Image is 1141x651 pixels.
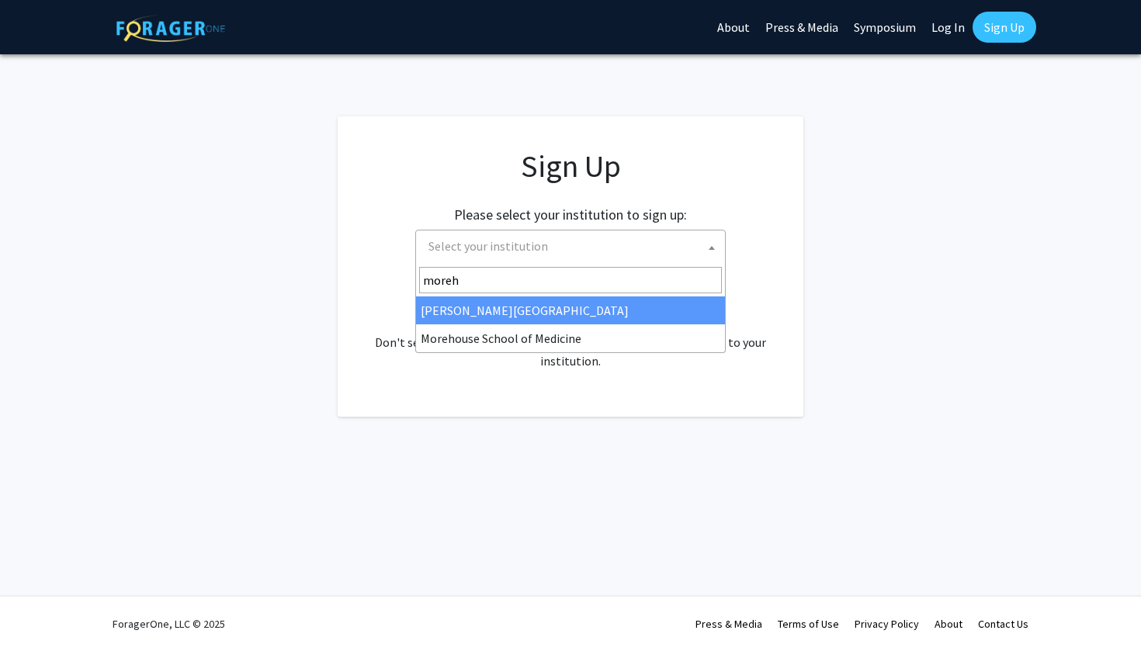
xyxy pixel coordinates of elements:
[116,15,225,42] img: ForagerOne Logo
[113,597,225,651] div: ForagerOne, LLC © 2025
[778,617,839,631] a: Terms of Use
[978,617,1028,631] a: Contact Us
[695,617,762,631] a: Press & Media
[416,296,725,324] li: [PERSON_NAME][GEOGRAPHIC_DATA]
[369,296,772,370] div: Already have an account? . Don't see your institution? about bringing ForagerOne to your institut...
[855,617,919,631] a: Privacy Policy
[935,617,962,631] a: About
[12,581,66,639] iframe: Chat
[415,230,726,265] span: Select your institution
[416,324,725,352] li: Morehouse School of Medicine
[422,230,725,262] span: Select your institution
[454,206,687,223] h2: Please select your institution to sign up:
[428,238,548,254] span: Select your institution
[419,267,722,293] input: Search
[369,147,772,185] h1: Sign Up
[973,12,1036,43] a: Sign Up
